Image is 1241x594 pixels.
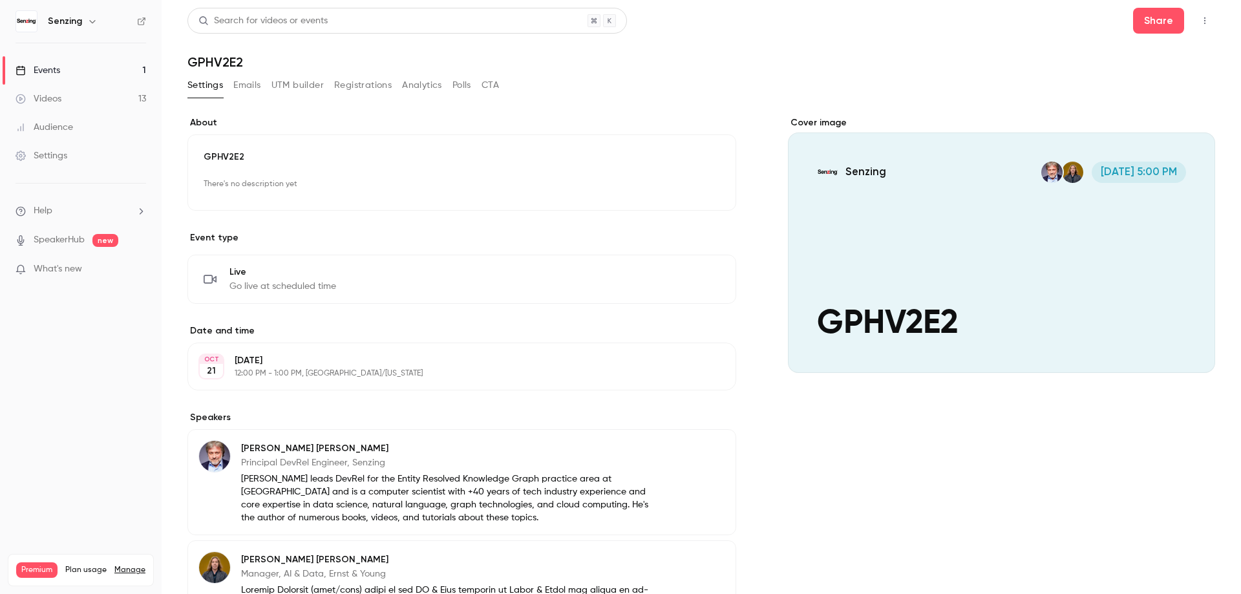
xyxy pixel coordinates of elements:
[34,233,85,247] a: SpeakerHub
[187,75,223,96] button: Settings
[198,14,328,28] div: Search for videos or events
[16,92,61,105] div: Videos
[271,75,324,96] button: UTM builder
[229,280,336,293] span: Go live at scheduled time
[48,15,82,28] h6: Senzing
[241,442,652,455] p: [PERSON_NAME] [PERSON_NAME]
[92,234,118,247] span: new
[788,116,1215,129] label: Cover image
[482,75,499,96] button: CTA
[16,149,67,162] div: Settings
[16,121,73,134] div: Audience
[16,11,37,32] img: Senzing
[241,472,652,524] p: [PERSON_NAME] leads DevRel for the Entity Resolved Knowledge Graph practice area at [GEOGRAPHIC_D...
[131,264,146,275] iframe: Noticeable Trigger
[16,204,146,218] li: help-dropdown-opener
[241,567,652,580] p: Manager, AI & Data, Ernst & Young
[187,231,736,244] p: Event type
[235,354,668,367] p: [DATE]
[233,75,260,96] button: Emails
[16,64,60,77] div: Events
[1133,8,1184,34] button: Share
[65,565,107,575] span: Plan usage
[199,552,230,583] img: Bradley Bolliger
[204,151,720,164] p: GPHV2E2
[187,116,736,129] label: About
[34,262,82,276] span: What's new
[402,75,442,96] button: Analytics
[788,116,1215,373] section: Cover image
[235,368,668,379] p: 12:00 PM - 1:00 PM, [GEOGRAPHIC_DATA]/[US_STATE]
[200,355,223,364] div: OCT
[229,266,336,279] span: Live
[16,562,58,578] span: Premium
[187,429,736,535] div: Paco Nathan[PERSON_NAME] [PERSON_NAME]Principal DevRel Engineer, Senzing[PERSON_NAME] leads DevRe...
[334,75,392,96] button: Registrations
[114,565,145,575] a: Manage
[187,324,736,337] label: Date and time
[187,54,1215,70] h1: GPHV2E2
[187,411,736,424] label: Speakers
[241,456,652,469] p: Principal DevRel Engineer, Senzing
[241,553,652,566] p: [PERSON_NAME] [PERSON_NAME]
[34,204,52,218] span: Help
[452,75,471,96] button: Polls
[199,441,230,472] img: Paco Nathan
[204,174,720,195] p: There's no description yet
[207,365,216,377] p: 21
